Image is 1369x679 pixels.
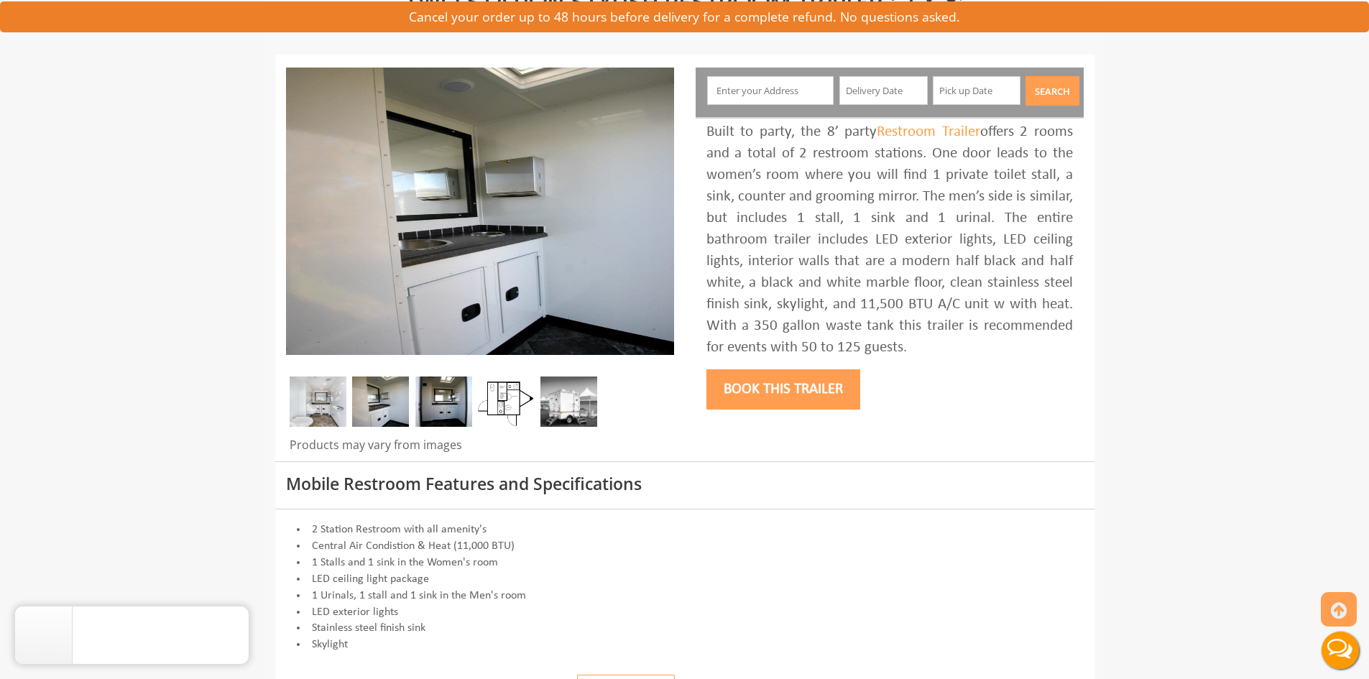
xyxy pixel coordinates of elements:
div: Products may vary from images [286,437,674,461]
button: Book this trailer [706,369,860,410]
h3: Mobile Restroom Features and Specifications [286,475,1084,493]
button: Live Chat [1312,622,1369,679]
input: Pick up Date [933,76,1021,105]
img: A mini restroom trailer with two separate stations and separate doors for males and females [540,377,597,427]
li: LED ceiling light package [286,571,1084,588]
img: DSC_0004_email [415,377,472,427]
img: A mini restroom trailer with two separate stations and separate doors for males and females [286,68,674,355]
div: Built to party, the 8’ party offers 2 rooms and a total of 2 restroom stations. One door leads to... [706,121,1073,359]
input: Delivery Date [839,76,928,105]
a: Restroom Trailer [877,124,980,139]
img: DSC_0016_email [352,377,409,427]
li: 2 Station Restroom with all amenity's [286,522,1084,538]
li: Skylight [286,637,1084,653]
li: 1 Stalls and 1 sink in the Women's room [286,555,1084,571]
img: Inside of complete restroom with a stall, a urinal, tissue holders, cabinets and mirror [290,377,346,427]
img: Floor Plan of 2 station Mini restroom with sink and toilet [478,377,535,427]
li: LED exterior lights [286,604,1084,621]
li: 1 Urinals, 1 stall and 1 sink in the Men's room [286,588,1084,604]
button: Search [1025,76,1079,106]
input: Enter your Address [707,76,834,105]
li: Central Air Condistion & Heat (11,000 BTU) [286,538,1084,555]
li: Stainless steel finish sink [286,620,1084,637]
